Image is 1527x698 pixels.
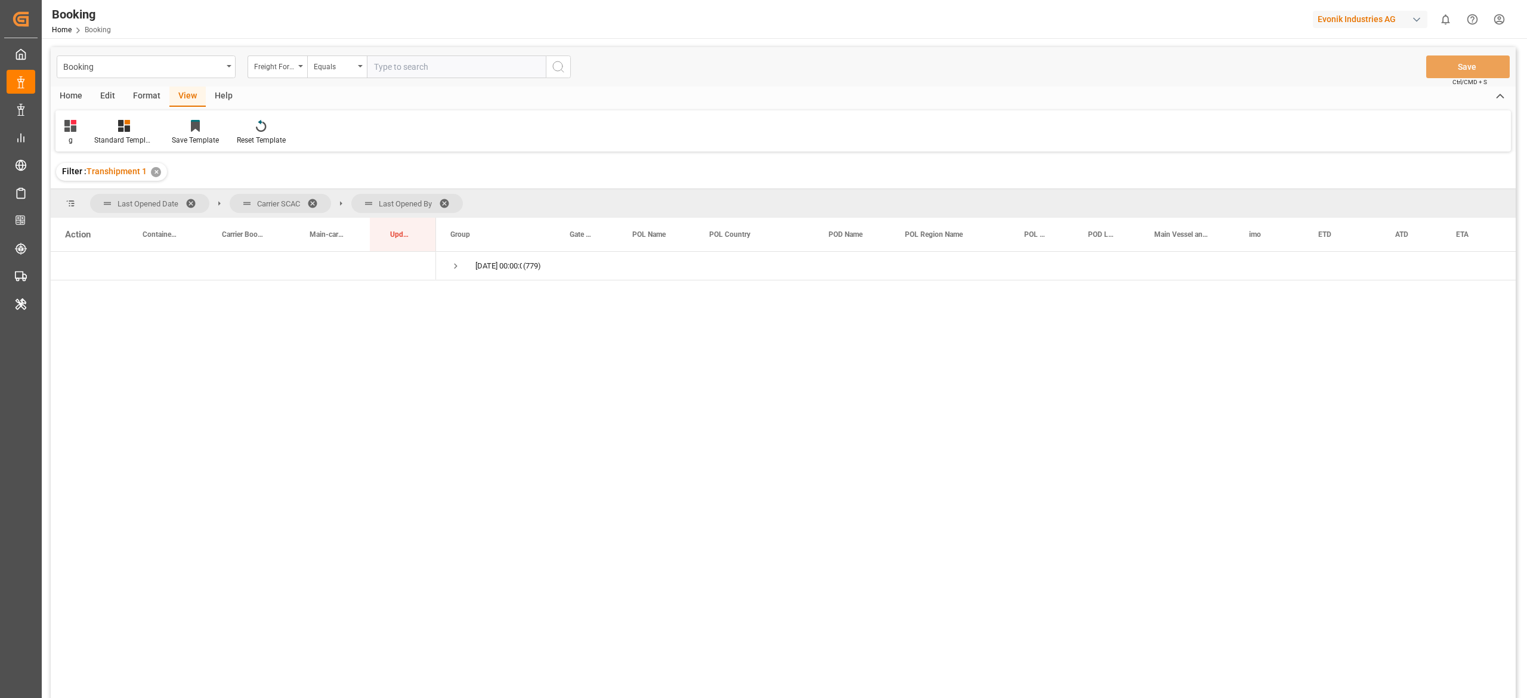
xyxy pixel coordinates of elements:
span: Gate In POL [570,230,593,239]
span: Update Last Opened By [390,230,411,239]
div: Evonik Industries AG [1313,11,1427,28]
div: Equals [314,58,354,72]
span: Filter : [62,166,86,176]
a: Home [52,26,72,34]
div: Press SPACE to select this row. [51,252,436,280]
span: POL Name [632,230,666,239]
button: open menu [307,55,367,78]
div: Booking [52,5,111,23]
div: g [64,135,76,146]
span: POD Name [829,230,863,239]
span: POL Locode [1024,230,1049,239]
span: Carrier SCAC [257,199,300,208]
span: Last Opened By [379,199,432,208]
input: Type to search [367,55,546,78]
button: open menu [57,55,236,78]
div: Format [124,87,169,107]
span: ETA [1456,230,1469,239]
div: ✕ [151,167,161,177]
span: (779) [523,252,541,280]
div: Reset Template [237,135,286,146]
span: Main-carriage No. [310,230,345,239]
button: Evonik Industries AG [1313,8,1432,30]
div: Booking [63,58,222,73]
span: POD Locode [1088,230,1115,239]
span: ATD [1395,230,1408,239]
button: Save [1426,55,1510,78]
span: Ctrl/CMD + S [1452,78,1487,87]
button: search button [546,55,571,78]
div: Help [206,87,242,107]
span: Main Vessel and Vessel Imo [1154,230,1210,239]
div: [DATE] 00:00:00 [475,252,522,280]
div: Home [51,87,91,107]
span: POL Region Name [905,230,963,239]
div: Freight Forwarder's Reference No. [254,58,295,72]
span: Last Opened Date [118,199,178,208]
span: Group [450,230,470,239]
span: Transhipment 1 [86,166,147,176]
div: Edit [91,87,124,107]
div: Action [65,229,91,240]
span: imo [1249,230,1261,239]
span: Carrier Booking No. [222,230,264,239]
span: POL Country [709,230,750,239]
div: Standard Templates [94,135,154,146]
span: Container No. [143,230,177,239]
button: Help Center [1459,6,1486,33]
div: View [169,87,206,107]
span: ETD [1318,230,1331,239]
div: Save Template [172,135,219,146]
button: show 0 new notifications [1432,6,1459,33]
button: open menu [248,55,307,78]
